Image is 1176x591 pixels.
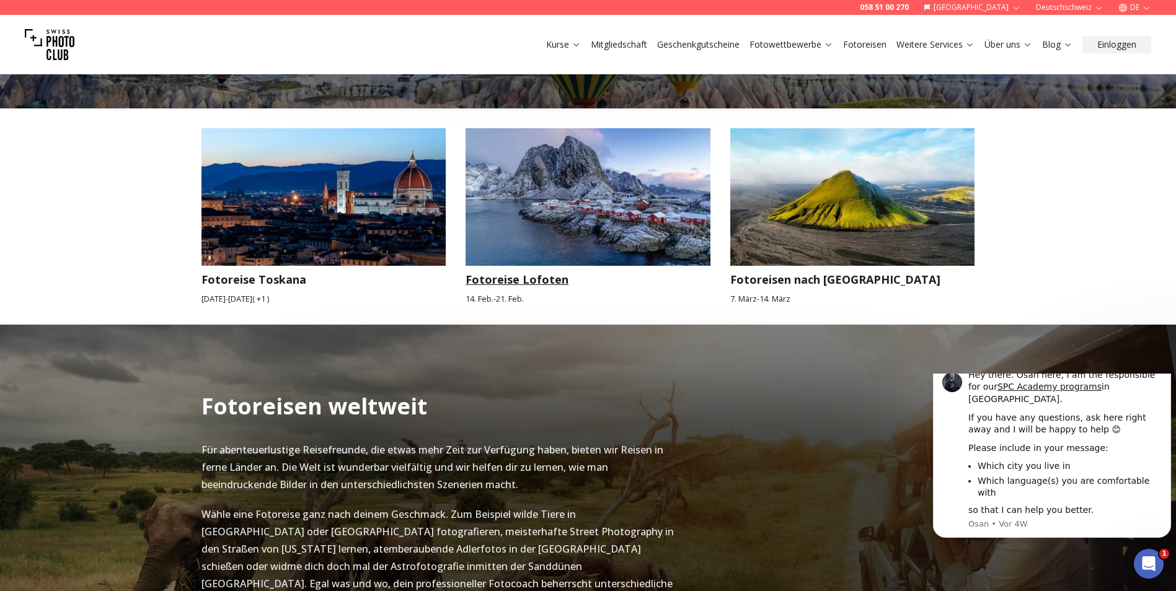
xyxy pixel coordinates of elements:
p: Message from Osan, sent Vor 4W [40,145,234,156]
div: If you have any questions, ask here right away and I will be happy to help 😊 [40,38,234,63]
button: Weitere Services [891,36,979,53]
small: [DATE] - [DATE] ( + 1 ) [201,293,446,305]
h2: Fotoreisen weltweit [201,394,427,419]
img: Swiss photo club [25,20,74,69]
a: Mitgliedschaft [591,38,647,51]
div: Please include in your message: [40,69,234,81]
a: Geschenkgutscheine [657,38,740,51]
a: Fotoreisen [843,38,886,51]
a: Fotoreisen nach IslandFotoreisen nach [GEOGRAPHIC_DATA]7. März-14. März [730,128,975,305]
span: 1 [1159,549,1169,559]
li: Which language(s) you are comfortable with [50,102,234,125]
button: Geschenkgutscheine [652,36,745,53]
a: Über uns [984,38,1032,51]
a: 058 51 00 270 [860,2,909,12]
iframe: Intercom live chat [1134,549,1164,579]
small: 14. Feb. - 21. Feb. [466,293,710,305]
a: Fotoreise LofotenFotoreise Lofoten14. Feb.-21. Feb. [466,128,710,305]
a: Blog [1042,38,1072,51]
button: Fotowettbewerbe [745,36,838,53]
button: Kurse [541,36,586,53]
a: Weitere Services [896,38,975,51]
a: Kurse [546,38,581,51]
a: Fotoreise ToskanaFotoreise Toskana[DATE]-[DATE]( +1 ) [201,128,446,305]
div: so that I can help you better. [40,131,234,143]
button: Blog [1037,36,1077,53]
h3: Fotoreise Toskana [201,271,446,288]
a: SPC Academy programs [69,8,174,18]
p: Für abenteuerlustige Reisefreunde, die etwas mehr Zeit zur Verfügung haben, bieten wir Reisen in ... [201,441,678,493]
button: Mitgliedschaft [586,36,652,53]
small: 7. März - 14. März [730,293,975,305]
img: Fotoreise Lofoten [466,128,710,266]
button: Fotoreisen [838,36,891,53]
iframe: Intercom notifications Nachricht [928,374,1176,545]
li: Which city you live in [50,87,234,98]
button: Einloggen [1082,36,1151,53]
a: Fotowettbewerbe [749,38,833,51]
h3: Fotoreise Lofoten [466,271,710,288]
h3: Fotoreisen nach [GEOGRAPHIC_DATA] [730,271,975,288]
button: Über uns [979,36,1037,53]
img: Fotoreisen nach Island [718,121,987,273]
img: Fotoreise Toskana [189,121,458,273]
